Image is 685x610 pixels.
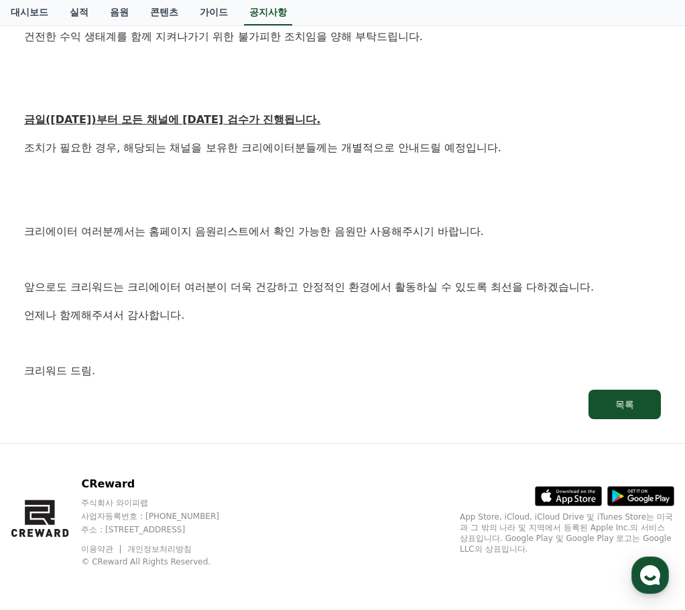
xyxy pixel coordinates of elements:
p: 조치가 필요한 경우, 해당되는 채널을 보유한 크리에이터분들께는 개별적으로 안내드릴 예정입니다. [24,139,661,157]
button: 목록 [588,390,661,419]
p: 언제나 함께해주셔서 감사합니다. [24,307,661,324]
p: CReward [81,476,245,492]
a: 목록 [24,390,661,419]
span: 설정 [207,445,223,455]
a: 설정 [173,425,257,458]
p: 건전한 수익 생태계를 함께 지켜나가기 위한 불가피한 조치임을 양해 부탁드립니다. [24,28,661,46]
span: 대화 [123,445,139,456]
a: 이용약관 [81,544,123,554]
span: 홈 [42,445,50,455]
p: App Store, iCloud, iCloud Drive 및 iTunes Store는 미국과 그 밖의 나라 및 지역에서 등록된 Apple Inc.의 서비스 상표입니다. Goo... [460,512,674,554]
div: 목록 [615,398,634,411]
a: 홈 [4,425,88,458]
p: 사업자등록번호 : [PHONE_NUMBER] [81,511,245,522]
p: © CReward All Rights Reserved. [81,556,245,567]
p: 주소 : [STREET_ADDRESS] [81,524,245,535]
p: 앞으로도 크리워드는 크리에이터 여러분이 더욱 건강하고 안정적인 환경에서 활동하실 수 있도록 최선을 다하겠습니다. [24,279,661,296]
a: 대화 [88,425,173,458]
p: 크리워드 드림. [24,362,661,380]
a: 개인정보처리방침 [127,544,192,554]
u: 금일([DATE])부터 모든 채널에 [DATE] 검수가 진행됩니다. [24,113,320,126]
p: 주식회사 와이피랩 [81,498,245,508]
p: 크리에이터 여러분께서는 홈페이지 음원리스트에서 확인 가능한 음원만 사용해주시기 바랍니다. [24,223,661,240]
